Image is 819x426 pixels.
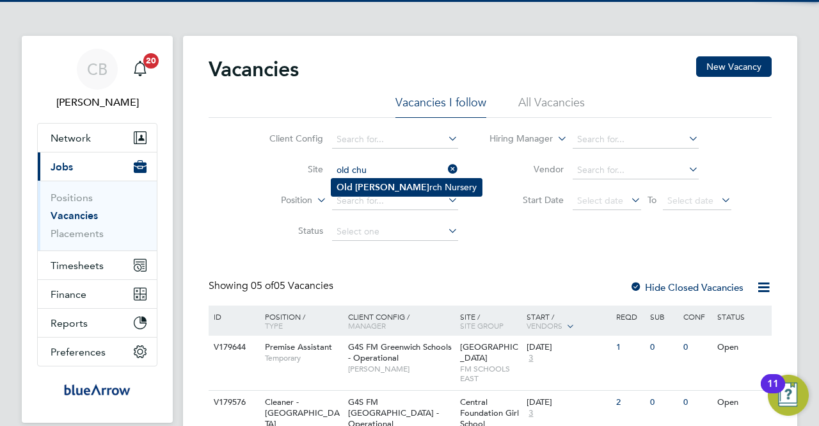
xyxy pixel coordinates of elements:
span: 05 of [251,279,274,292]
label: Start Date [490,194,564,206]
label: Hide Closed Vacancies [630,281,743,293]
input: Search for... [332,192,458,210]
div: Site / [457,306,524,336]
div: Open [714,336,770,359]
a: Placements [51,227,104,240]
label: Site [250,163,323,175]
div: 0 [647,336,680,359]
button: Timesheets [38,251,157,279]
li: rch Nursery [331,179,482,196]
button: Open Resource Center, 11 new notifications [768,375,809,416]
span: Select date [577,195,623,206]
div: Open [714,391,770,414]
span: Jobs [51,161,73,173]
label: Vendor [490,163,564,175]
div: [DATE] [527,397,610,408]
span: FM SCHOOLS EAST [460,364,521,384]
span: G4S FM Greenwich Schools - Operational [348,341,452,363]
a: CB[PERSON_NAME] [37,49,157,110]
span: Premise Assistant [265,341,332,352]
span: CB [87,61,107,78]
span: Finance [51,288,86,300]
div: 11 [767,384,779,400]
div: 2 [613,391,646,414]
div: ID [211,306,255,327]
span: To [644,192,660,208]
span: Reports [51,317,88,329]
div: Conf [680,306,713,327]
span: Manager [348,320,386,331]
div: 0 [680,391,713,414]
span: [GEOGRAPHIC_DATA] [460,341,518,363]
div: Status [714,306,770,327]
button: New Vacancy [696,56,772,77]
div: 0 [680,336,713,359]
input: Search for... [573,131,699,149]
button: Preferences [38,338,157,366]
input: Search for... [332,161,458,179]
div: V179644 [211,336,255,359]
input: Search for... [573,161,699,179]
img: bluearrow-logo-retina.png [64,379,131,400]
li: All Vacancies [518,95,585,118]
span: Type [265,320,283,331]
nav: Main navigation [22,36,173,423]
div: Client Config / [345,306,457,336]
b: Old [337,182,353,193]
div: 0 [647,391,680,414]
button: Finance [38,280,157,308]
a: Positions [51,192,93,204]
input: Search for... [332,131,458,149]
span: Cosmin Balan [37,95,157,110]
button: Network [38,124,157,152]
label: Status [250,225,323,236]
span: Select date [667,195,713,206]
label: Position [239,194,312,207]
div: 1 [613,336,646,359]
div: Position / [255,306,345,336]
span: Preferences [51,346,106,358]
div: Showing [209,279,336,293]
div: [DATE] [527,342,610,353]
span: Network [51,132,91,144]
div: V179576 [211,391,255,414]
span: Temporary [265,353,342,363]
input: Select one [332,223,458,241]
span: Timesheets [51,259,104,272]
h2: Vacancies [209,56,299,82]
b: [PERSON_NAME] [355,182,429,193]
div: Jobs [38,181,157,250]
a: 20 [127,49,153,90]
span: 05 Vacancies [251,279,333,292]
a: Go to home page [37,379,157,400]
span: Vendors [527,320,562,331]
button: Jobs [38,152,157,181]
span: [PERSON_NAME] [348,364,454,374]
button: Reports [38,309,157,337]
label: Hiring Manager [479,133,553,145]
span: 20 [143,53,159,69]
span: 3 [527,353,535,364]
label: Client Config [250,133,323,144]
div: Reqd [613,306,646,327]
span: Site Group [460,320,504,331]
li: Vacancies I follow [395,95,486,118]
span: 3 [527,408,535,419]
div: Sub [647,306,680,327]
a: Vacancies [51,209,98,222]
div: Start / [523,306,613,338]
